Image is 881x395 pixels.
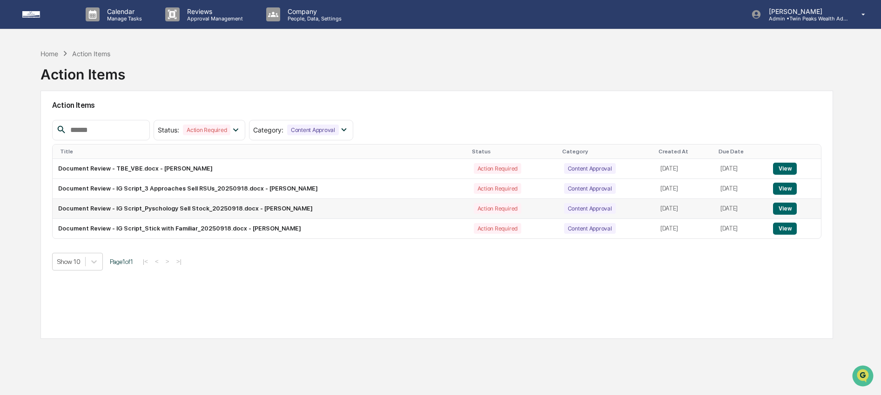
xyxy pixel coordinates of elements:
[110,258,133,265] span: Page 1 of 1
[659,148,711,155] div: Created At
[60,148,464,155] div: Title
[40,59,125,83] div: Action Items
[715,179,768,199] td: [DATE]
[773,205,797,212] a: View
[9,20,169,34] p: How can we help?
[773,183,797,195] button: View
[474,203,521,214] div: Action Required
[474,223,521,234] div: Action Required
[474,163,521,174] div: Action Required
[52,101,822,110] h2: Action Items
[564,163,616,174] div: Content Approval
[158,74,169,85] button: Start new chat
[773,165,797,172] a: View
[655,219,715,238] td: [DATE]
[6,131,62,148] a: 🔎Data Lookup
[22,11,67,18] img: logo
[562,148,651,155] div: Category
[19,117,60,126] span: Preclearance
[174,257,184,265] button: >|
[773,223,797,235] button: View
[19,135,59,144] span: Data Lookup
[180,7,248,15] p: Reviews
[66,157,113,165] a: Powered byPylon
[9,136,17,143] div: 🔎
[32,71,153,80] div: Start new chat
[715,219,768,238] td: [DATE]
[53,159,468,179] td: Document Review - TBE_VBE.docx - [PERSON_NAME]
[761,15,848,22] p: Admin • Twin Peaks Wealth Advisors
[180,15,248,22] p: Approval Management
[163,257,172,265] button: >
[9,71,26,88] img: 1746055101610-c473b297-6a78-478c-a979-82029cc54cd1
[6,113,64,130] a: 🖐️Preclearance
[77,117,115,126] span: Attestations
[158,126,179,134] span: Status :
[100,7,147,15] p: Calendar
[773,203,797,215] button: View
[72,50,110,58] div: Action Items
[253,126,283,134] span: Category :
[53,179,468,199] td: Document Review - IG Script_3 Approaches Sell RSUs_20250918.docx - [PERSON_NAME]
[64,113,119,130] a: 🗄️Attestations
[474,183,521,194] div: Action Required
[67,118,75,125] div: 🗄️
[100,15,147,22] p: Manage Tasks
[140,257,151,265] button: |<
[761,7,848,15] p: [PERSON_NAME]
[715,159,768,179] td: [DATE]
[53,219,468,238] td: Document Review - IG Script_Stick with Familiar_20250918.docx - [PERSON_NAME]
[564,223,616,234] div: Content Approval
[564,203,616,214] div: Content Approval
[280,7,346,15] p: Company
[655,199,715,219] td: [DATE]
[773,185,797,192] a: View
[655,159,715,179] td: [DATE]
[280,15,346,22] p: People, Data, Settings
[655,179,715,199] td: [DATE]
[152,257,161,265] button: <
[9,118,17,125] div: 🖐️
[715,199,768,219] td: [DATE]
[719,148,764,155] div: Due Date
[472,148,555,155] div: Status
[40,50,58,58] div: Home
[564,183,616,194] div: Content Approval
[287,125,339,135] div: Content Approval
[773,225,797,232] a: View
[32,80,118,88] div: We're available if you need us!
[93,158,113,165] span: Pylon
[851,364,876,389] iframe: Open customer support
[183,125,230,135] div: Action Required
[773,163,797,175] button: View
[53,199,468,219] td: Document Review - IG Script_Pyschology Sell Stock_20250918.docx - [PERSON_NAME]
